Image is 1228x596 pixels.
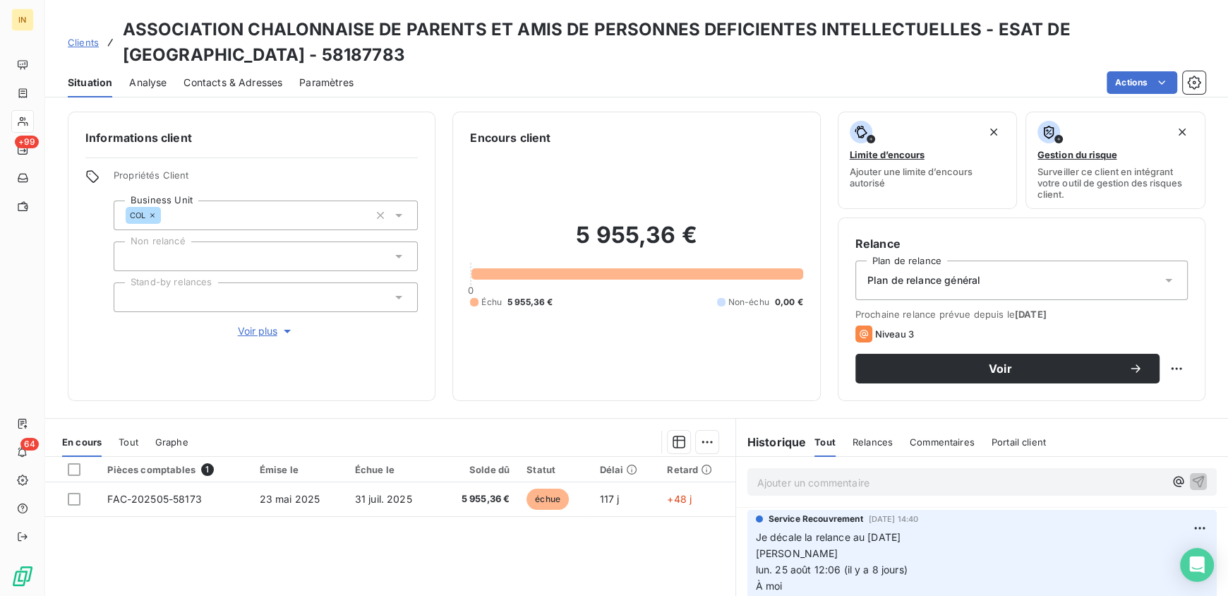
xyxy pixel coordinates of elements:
span: 1 [201,463,214,476]
img: Logo LeanPay [11,565,34,588]
span: En cours [62,436,102,448]
h6: Encours client [470,129,550,146]
span: Clients [68,37,99,48]
button: Voir plus [114,323,418,339]
span: 0 [468,285,474,296]
div: Pièces comptables [107,463,242,476]
input: Ajouter une valeur [161,209,172,222]
span: +48 j [667,493,692,505]
span: Paramètres [299,76,354,90]
span: Ajouter une limite d’encours autorisé [850,166,1006,189]
span: Plan de relance général [867,273,980,287]
span: À moi [756,580,783,592]
button: Limite d’encoursAjouter une limite d’encours autorisé [838,112,1018,209]
div: Statut [526,464,582,475]
span: lun. 25 août 12:06 (il y a 8 jours) [756,564,908,576]
span: 0,00 € [775,296,803,309]
h6: Relance [855,235,1188,252]
span: 23 mai 2025 [260,493,320,505]
div: Délai [599,464,650,475]
span: Limite d’encours [850,149,925,160]
span: COL [130,211,145,220]
span: Tout [119,436,138,448]
span: [DATE] 14:40 [869,515,919,523]
div: Échue le [355,464,429,475]
span: Situation [68,76,112,90]
h6: Informations client [85,129,418,146]
span: 5 955,36 € [507,296,553,309]
h3: ASSOCIATION CHALONNAISE DE PARENTS ET AMIS DE PERSONNES DEFICIENTES INTELLECTUELLES - ESAT DE [GE... [123,17,1205,68]
h2: 5 955,36 € [470,221,802,263]
span: 64 [20,438,39,451]
input: Ajouter une valeur [126,291,137,304]
span: Portail client [992,436,1046,448]
input: Ajouter une valeur [126,250,137,263]
h6: Historique [736,434,807,451]
button: Gestion du risqueSurveiller ce client en intégrant votre outil de gestion des risques client. [1025,112,1205,209]
span: Niveau 3 [875,328,914,340]
span: Voir plus [238,324,294,338]
div: Solde dû [446,464,510,475]
a: Clients [68,35,99,49]
div: Retard [667,464,726,475]
span: Gestion du risque [1037,149,1116,160]
div: Open Intercom Messenger [1180,548,1214,582]
div: IN [11,8,34,31]
span: Prochaine relance prévue depuis le [855,309,1188,320]
span: Analyse [129,76,167,90]
span: Tout [814,436,836,448]
span: +99 [15,136,39,148]
span: Je décale la relance au [DATE] [756,531,901,543]
button: Actions [1107,71,1177,94]
span: 31 juil. 2025 [355,493,412,505]
span: échue [526,489,569,510]
span: 117 j [599,493,619,505]
div: Émise le [260,464,338,475]
span: Non-échu [728,296,769,309]
span: 5 955,36 € [446,492,510,506]
button: Voir [855,354,1160,383]
span: [PERSON_NAME] [756,547,838,559]
span: Propriétés Client [114,169,418,189]
span: Contacts & Adresses [183,76,282,90]
span: FAC-202505-58173 [107,493,201,505]
span: Commentaires [910,436,975,448]
span: Voir [872,363,1128,374]
span: Graphe [155,436,188,448]
span: [DATE] [1015,309,1047,320]
span: Service Recouvrement [769,513,863,525]
span: Surveiller ce client en intégrant votre outil de gestion des risques client. [1037,166,1193,200]
span: Relances [853,436,893,448]
span: Échu [481,296,502,309]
